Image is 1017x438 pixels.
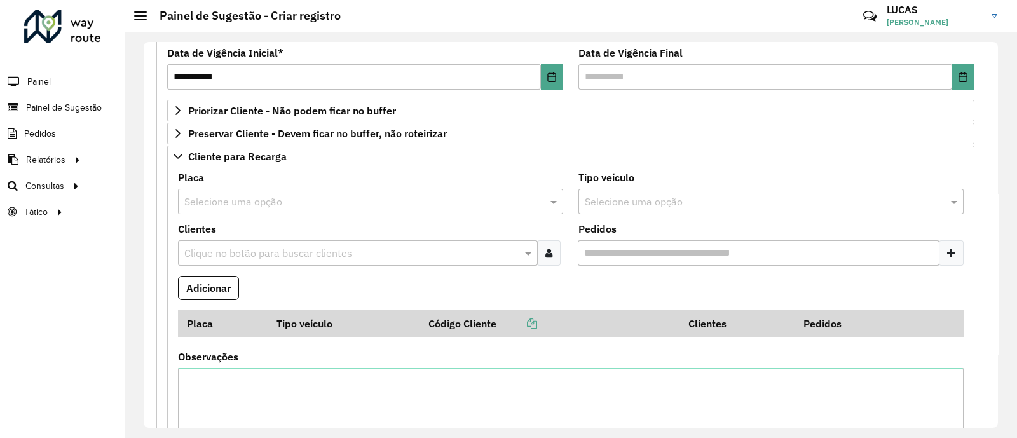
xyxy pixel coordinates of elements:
label: Pedidos [578,221,617,236]
span: Painel [27,75,51,88]
h2: Painel de Sugestão - Criar registro [147,9,341,23]
span: Painel de Sugestão [26,101,102,114]
label: Data de Vigência Final [578,45,683,60]
button: Choose Date [541,64,563,90]
span: Priorizar Cliente - Não podem ficar no buffer [188,106,396,116]
span: Tático [24,205,48,219]
th: Clientes [680,310,795,337]
span: Preservar Cliente - Devem ficar no buffer, não roteirizar [188,128,447,139]
label: Observações [178,349,238,364]
span: [PERSON_NAME] [887,17,982,28]
th: Código Cliente [420,310,680,337]
th: Tipo veículo [268,310,419,337]
label: Clientes [178,221,216,236]
span: Cliente para Recarga [188,151,287,161]
a: Preservar Cliente - Devem ficar no buffer, não roteirizar [167,123,974,144]
span: Pedidos [24,127,56,140]
span: Relatórios [26,153,65,167]
a: Copiar [496,317,537,330]
a: Cliente para Recarga [167,146,974,167]
th: Placa [178,310,268,337]
a: Priorizar Cliente - Não podem ficar no buffer [167,100,974,121]
th: Pedidos [795,310,910,337]
label: Placa [178,170,204,185]
label: Tipo veículo [578,170,634,185]
h3: LUCAS [887,4,982,16]
label: Data de Vigência Inicial [167,45,283,60]
a: Contato Rápido [856,3,884,30]
button: Adicionar [178,276,239,300]
span: Consultas [25,179,64,193]
button: Choose Date [952,64,974,90]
